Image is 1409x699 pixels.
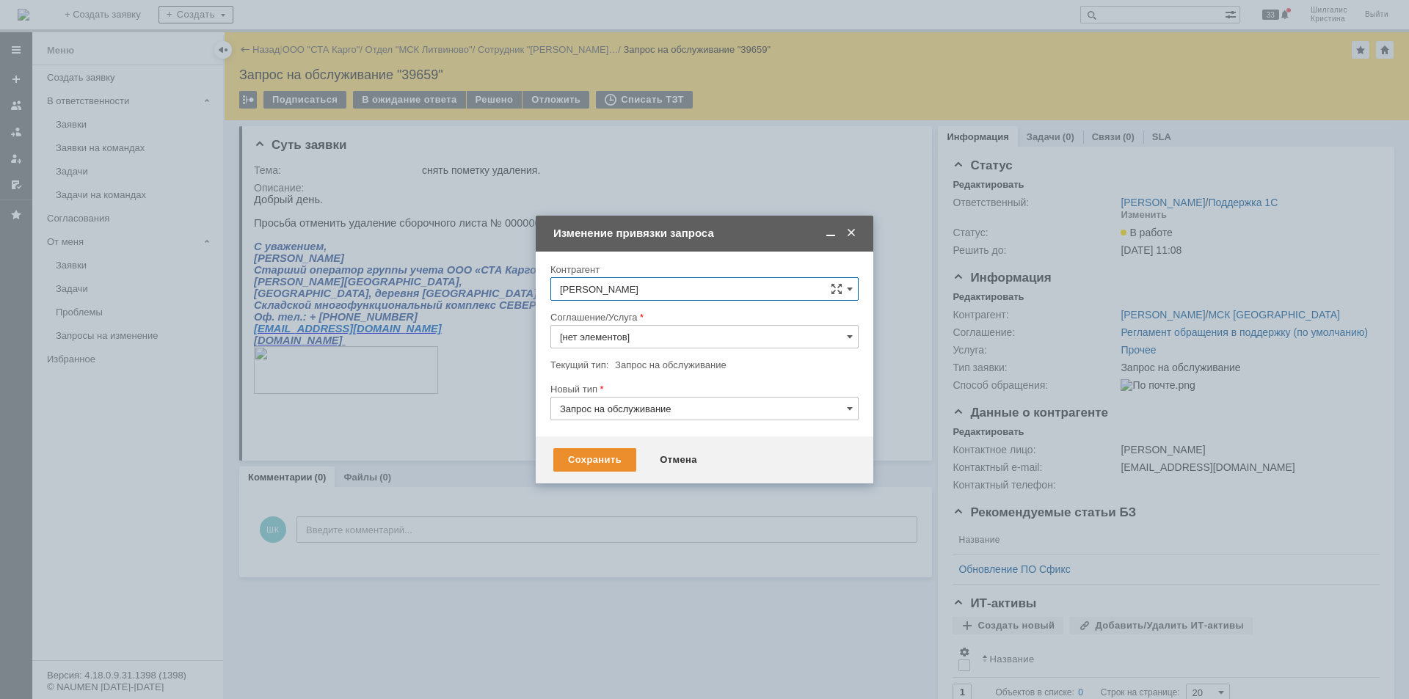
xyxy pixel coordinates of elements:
[615,359,727,370] span: Запрос на обслуживание
[550,359,608,370] label: Текущий тип:
[553,227,859,240] div: Изменение привязки запроса
[831,283,842,295] span: Сложная форма
[844,227,859,240] span: Закрыть
[550,312,856,322] div: Соглашение/Услуга
[823,227,838,240] span: Свернуть (Ctrl + M)
[550,384,856,394] div: Новый тип
[550,265,856,274] div: Контрагент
